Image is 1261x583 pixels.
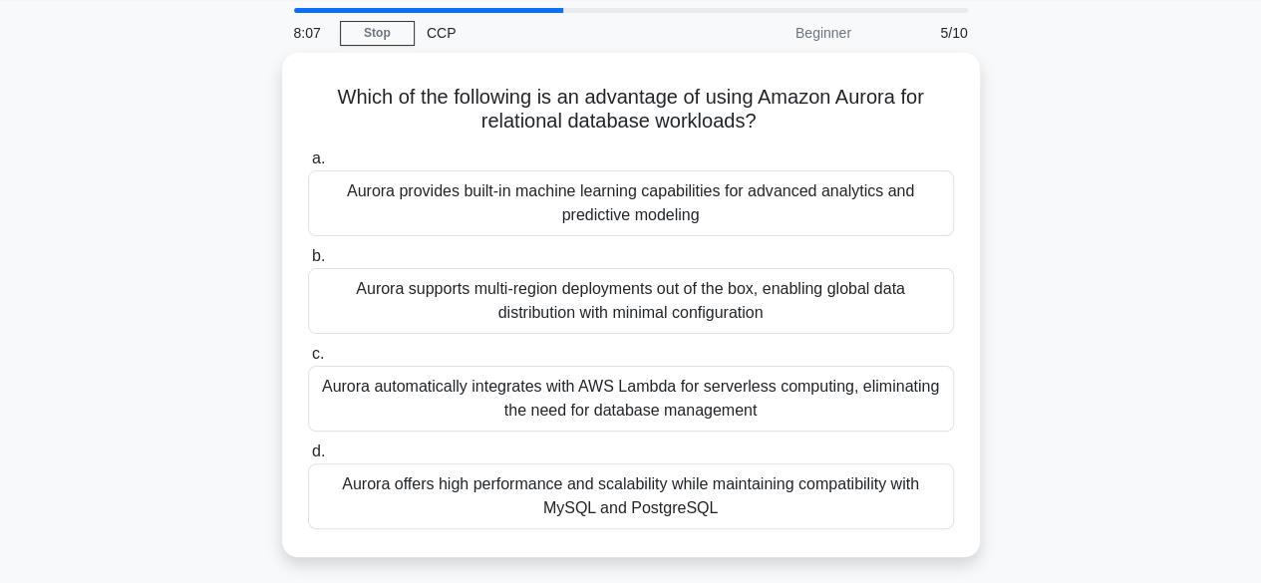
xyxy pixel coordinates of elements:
div: Aurora offers high performance and scalability while maintaining compatibility with MySQL and Pos... [308,463,954,529]
h5: Which of the following is an advantage of using Amazon Aurora for relational database workloads? [306,85,956,135]
span: a. [312,149,325,166]
div: 5/10 [863,13,980,53]
div: CCP [415,13,689,53]
span: b. [312,247,325,264]
div: Beginner [689,13,863,53]
div: Aurora supports multi-region deployments out of the box, enabling global data distribution with m... [308,268,954,334]
div: 8:07 [282,13,340,53]
a: Stop [340,21,415,46]
div: Aurora provides built-in machine learning capabilities for advanced analytics and predictive mode... [308,170,954,236]
span: d. [312,442,325,459]
span: c. [312,345,324,362]
div: Aurora automatically integrates with AWS Lambda for serverless computing, eliminating the need fo... [308,366,954,432]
